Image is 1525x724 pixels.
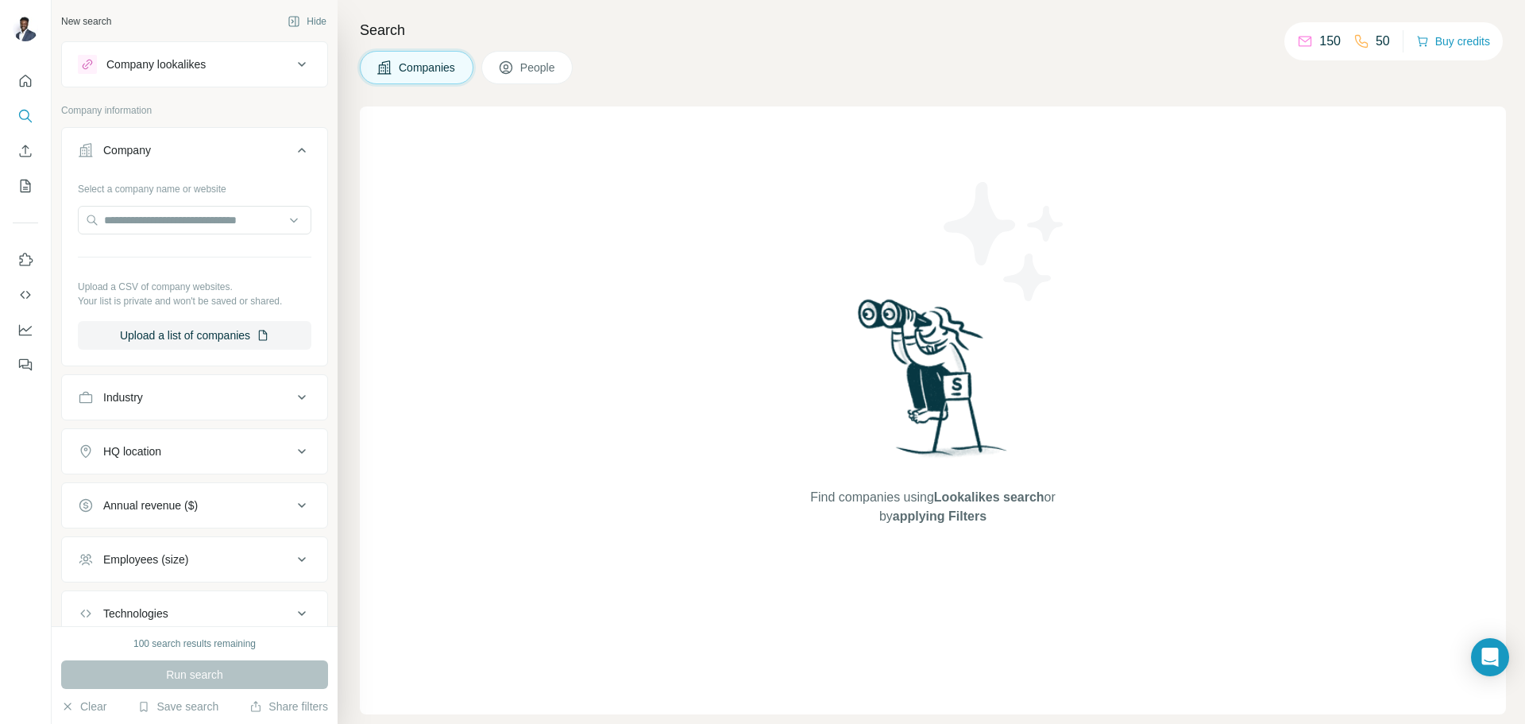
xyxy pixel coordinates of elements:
span: People [520,60,557,75]
button: Hide [276,10,338,33]
span: Companies [399,60,457,75]
button: Share filters [249,699,328,714]
button: Use Surfe API [13,281,38,309]
button: Technologies [62,594,327,633]
p: Company information [61,103,328,118]
p: Your list is private and won't be saved or shared. [78,294,311,308]
button: Feedback [13,350,38,379]
button: Save search [137,699,218,714]
button: Clear [61,699,106,714]
span: Find companies using or by [805,488,1060,526]
img: Avatar [13,16,38,41]
p: Upload a CSV of company websites. [78,280,311,294]
h4: Search [360,19,1506,41]
button: Use Surfe on LinkedIn [13,246,38,274]
div: Annual revenue ($) [103,498,198,513]
button: My lists [13,172,38,200]
div: HQ location [103,443,161,459]
button: Search [13,102,38,130]
button: Industry [62,378,327,416]
div: Open Intercom Messenger [1471,638,1509,676]
div: Company [103,142,151,158]
button: HQ location [62,432,327,470]
button: Enrich CSV [13,137,38,165]
div: Company lookalikes [106,56,206,72]
button: Employees (size) [62,540,327,579]
img: Surfe Illustration - Stars [933,170,1076,313]
div: Employees (size) [103,552,188,567]
span: Lookalikes search [934,490,1044,504]
img: Surfe Illustration - Woman searching with binoculars [851,295,1016,472]
div: Technologies [103,606,168,621]
button: Buy credits [1416,30,1490,52]
button: Upload a list of companies [78,321,311,350]
button: Annual revenue ($) [62,486,327,525]
button: Dashboard [13,316,38,344]
button: Company [62,131,327,176]
div: 100 search results remaining [133,637,256,651]
div: Select a company name or website [78,176,311,196]
div: Industry [103,389,143,405]
p: 150 [1319,32,1341,51]
button: Quick start [13,67,38,95]
button: Company lookalikes [62,45,327,83]
span: applying Filters [893,509,986,523]
p: 50 [1376,32,1390,51]
div: New search [61,14,111,29]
